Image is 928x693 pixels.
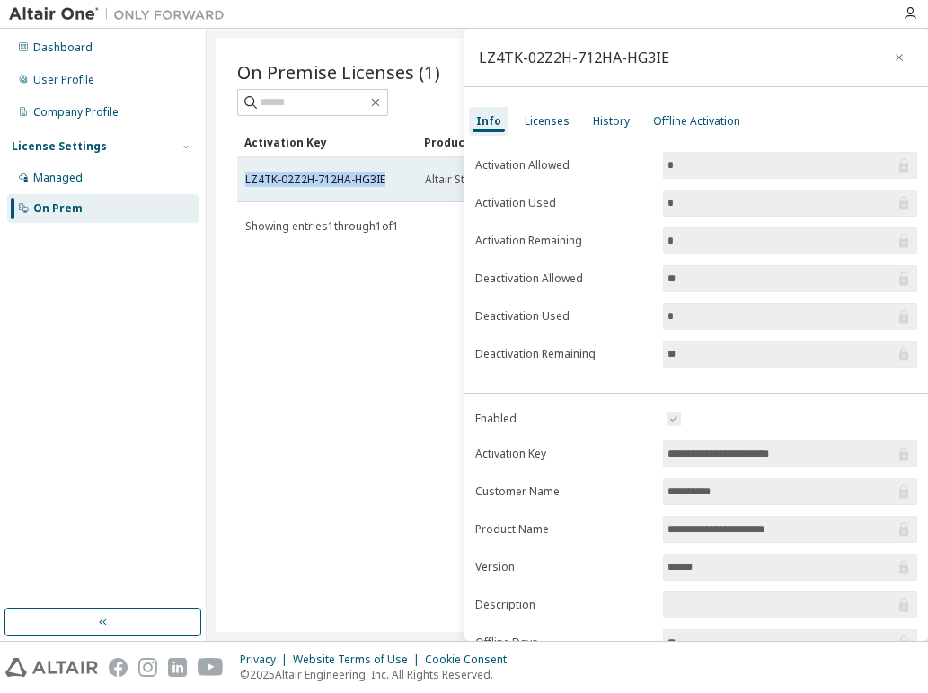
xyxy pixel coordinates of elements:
[33,73,94,87] div: User Profile
[475,347,652,361] label: Deactivation Remaining
[475,522,652,537] label: Product Name
[245,172,385,187] a: LZ4TK-02Z2H-712HA-HG3IE
[33,201,83,216] div: On Prem
[9,5,234,23] img: Altair One
[475,196,652,210] label: Activation Used
[198,658,224,677] img: youtube.svg
[109,658,128,677] img: facebook.svg
[138,658,157,677] img: instagram.svg
[475,484,652,499] label: Customer Name
[237,59,440,84] span: On Premise Licenses (1)
[593,114,630,129] div: History
[293,653,425,667] div: Website Terms of Use
[475,309,652,324] label: Deactivation Used
[240,653,293,667] div: Privacy
[653,114,740,129] div: Offline Activation
[244,128,410,156] div: Activation Key
[475,560,652,574] label: Version
[33,40,93,55] div: Dashboard
[240,667,517,682] p: © 2025 Altair Engineering, Inc. All Rights Reserved.
[168,658,187,677] img: linkedin.svg
[5,658,98,677] img: altair_logo.svg
[245,218,399,234] span: Showing entries 1 through 1 of 1
[475,635,652,650] label: Offline Days
[475,598,652,612] label: Description
[33,171,83,185] div: Managed
[424,128,549,156] div: Product
[525,114,570,129] div: Licenses
[425,653,517,667] div: Cookie Consent
[479,50,669,65] div: LZ4TK-02Z2H-712HA-HG3IE
[475,412,652,426] label: Enabled
[33,105,119,120] div: Company Profile
[475,234,652,248] label: Activation Remaining
[476,114,501,129] div: Info
[475,447,652,461] label: Activation Key
[425,173,532,187] span: Altair Student Edition
[475,271,652,286] label: Deactivation Allowed
[475,158,652,173] label: Activation Allowed
[12,139,107,154] div: License Settings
